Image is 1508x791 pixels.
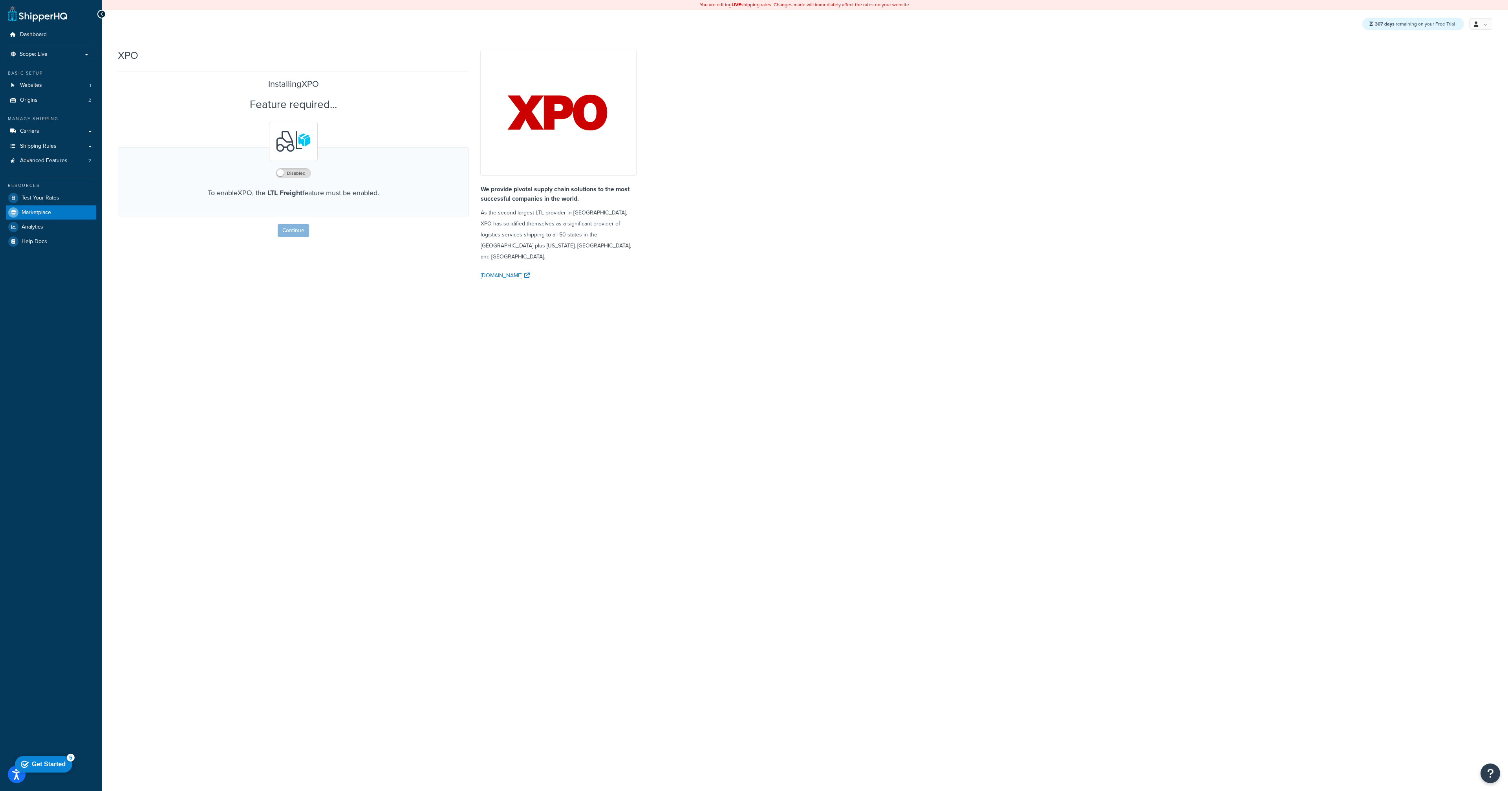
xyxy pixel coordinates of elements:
[6,154,96,168] li: Advanced Features
[88,157,91,164] span: 2
[481,50,636,175] img: app-xpo.png
[6,234,96,249] a: Help Docs
[1375,20,1395,27] strong: 307 days
[276,168,311,178] label: Disabled
[6,93,96,108] a: Origins2
[88,97,91,104] span: 2
[118,50,138,61] h2: XPO
[22,238,47,245] span: Help Docs
[6,191,96,205] a: Test Your Rates
[20,82,42,89] span: Websites
[20,9,54,16] div: Get Started
[6,205,96,220] a: Marketplace
[6,139,96,154] a: Shipping Rules
[22,209,51,216] span: Marketplace
[6,78,96,93] li: Websites
[20,128,39,135] span: Carriers
[1375,20,1455,27] span: remaining on your Free Trial
[20,31,47,38] span: Dashboard
[481,270,532,281] a: [DOMAIN_NAME]
[6,115,96,122] div: Manage Shipping
[22,195,59,201] span: Test Your Rates
[267,188,302,198] strong: LTL Freight
[20,97,38,104] span: Origins
[275,123,311,159] img: ltl_freight-title
[6,70,96,77] div: Basic Setup
[22,224,43,231] span: Analytics
[3,4,60,20] div: Get Started 5 items remaining, 0% complete
[6,93,96,108] li: Origins
[90,82,91,89] span: 1
[20,143,57,150] span: Shipping Rules
[6,78,96,93] a: Websites1
[6,220,96,234] a: Analytics
[732,1,741,8] b: LIVE
[481,185,636,203] h4: We provide pivotal supply chain solutions to the most successful companies in the world.
[20,157,68,164] span: Advanced Features
[1481,764,1500,783] button: Open Resource Center
[6,27,96,42] a: Dashboard
[118,79,469,89] h3: Installing XPO
[118,97,469,112] h1: Feature required...
[6,182,96,189] div: Resources
[6,154,96,168] a: Advanced Features2
[6,124,96,139] a: Carriers
[20,51,48,58] span: Scope: Live
[481,207,636,262] p: As the second-largest LTL provider in [GEOGRAPHIC_DATA], XPO has solidified themselves as a signi...
[128,188,459,198] h4: To enable XPO , the feature must be enabled.
[55,2,63,9] div: 5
